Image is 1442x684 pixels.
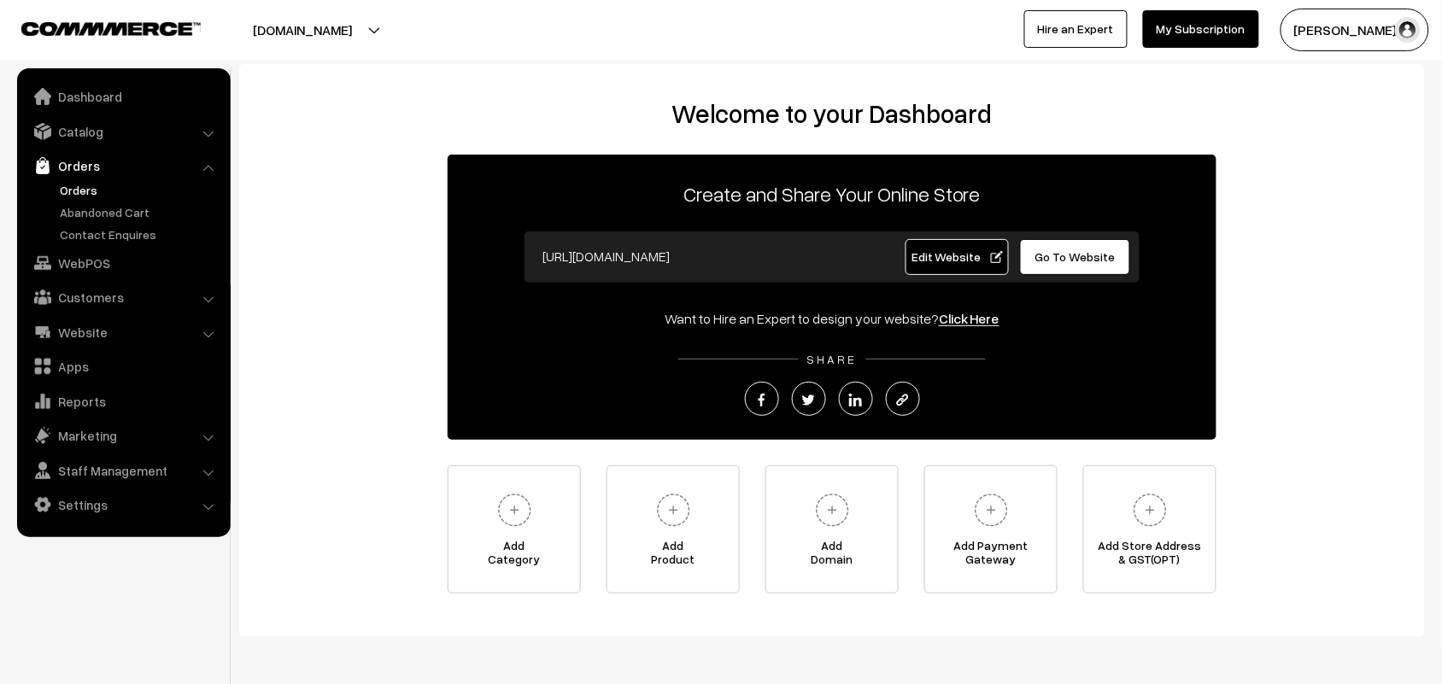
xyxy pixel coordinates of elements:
span: Add Domain [766,539,898,573]
a: Abandoned Cart [56,203,225,221]
a: Staff Management [21,455,225,486]
a: AddProduct [607,465,740,593]
span: Add Product [607,539,739,573]
a: Orders [56,181,225,199]
img: COMMMERCE [21,22,201,35]
a: Settings [21,489,225,520]
a: Add PaymentGateway [924,465,1058,593]
img: user [1395,17,1421,43]
a: Dashboard [21,81,225,112]
a: WebPOS [21,248,225,278]
span: Go To Website [1035,249,1116,264]
span: Edit Website [912,249,1003,264]
button: [PERSON_NAME] s… [1281,9,1429,51]
a: Orders [21,150,225,181]
a: Apps [21,351,225,382]
a: Marketing [21,420,225,451]
span: Add Category [448,539,580,573]
img: plus.svg [809,487,856,534]
a: Click Here [939,310,999,327]
img: plus.svg [491,487,538,534]
a: Website [21,317,225,348]
img: plus.svg [1127,487,1174,534]
a: Add Store Address& GST(OPT) [1083,465,1216,593]
a: AddCategory [448,465,581,593]
span: SHARE [799,352,866,366]
a: Contact Enquires [56,225,225,243]
span: Add Payment Gateway [925,539,1057,573]
a: My Subscription [1143,10,1259,48]
a: Hire an Expert [1024,10,1128,48]
h2: Welcome to your Dashboard [256,98,1408,129]
p: Create and Share Your Online Store [448,178,1216,209]
img: plus.svg [968,487,1015,534]
a: Customers [21,282,225,313]
img: plus.svg [650,487,697,534]
div: Want to Hire an Expert to design your website? [448,308,1216,329]
a: Go To Website [1020,239,1130,275]
span: Add Store Address & GST(OPT) [1084,539,1216,573]
a: Catalog [21,116,225,147]
a: COMMMERCE [21,17,171,38]
a: Edit Website [906,239,1010,275]
a: Reports [21,386,225,417]
a: AddDomain [765,465,899,593]
button: [DOMAIN_NAME] [193,9,412,51]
